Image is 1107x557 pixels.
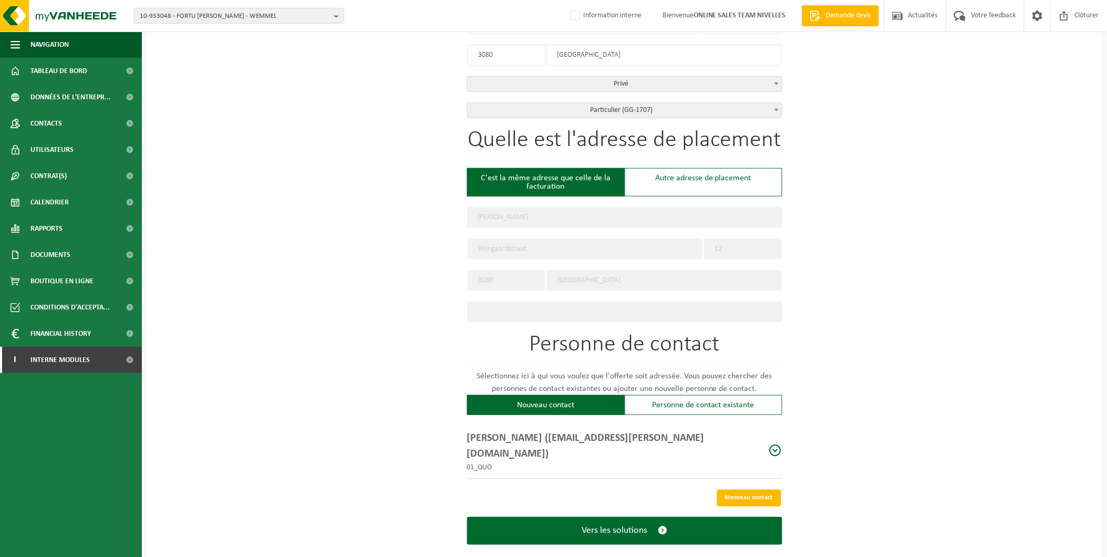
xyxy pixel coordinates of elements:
h1: Quelle est l'adresse de placement [467,129,782,158]
span: Conditions d'accepta... [30,294,110,321]
input: code postal [468,270,545,291]
span: Particulier (GG-1707) [467,102,782,118]
button: 10-953048 - FORTU [PERSON_NAME] - WEMMEL [134,8,344,24]
span: Données de l'entrepr... [30,84,111,110]
label: Information interne [568,8,642,24]
button: Nouveau contact [717,490,781,507]
input: Nom [467,207,782,228]
input: Rue [468,239,703,260]
p: Sélectionnez ici à qui vous voulez que l'offerte soit adressée. Vous pouvez chercher des personne... [467,370,782,395]
span: Vers les solutions [582,525,647,537]
span: Privé [467,76,782,92]
span: 10-953048 - FORTU [PERSON_NAME] - WEMMEL [140,8,330,24]
span: Utilisateurs [30,137,74,163]
input: Ville [546,270,782,291]
span: Tableau de bord [30,58,87,84]
span: Navigation [30,32,69,58]
div: Personne de contact existante [625,395,782,415]
div: C'est la même adresse que celle de la facturation [467,168,625,197]
input: Numéro [704,239,782,260]
span: Documents [30,242,70,268]
span: Boutique en ligne [30,268,94,294]
span: Financial History [30,321,91,347]
p: 01_QUO [467,462,769,473]
input: code postal [468,45,545,66]
span: Contacts [30,110,62,137]
span: Particulier (GG-1707) [468,103,782,118]
span: Rapports [30,215,63,242]
h1: Personne de contact [467,333,782,362]
button: Vers les solutions [467,517,782,545]
strong: ONLINE SALES TEAM NIVELLES [694,12,786,19]
p: [PERSON_NAME] ([EMAIL_ADDRESS][PERSON_NAME][DOMAIN_NAME]) [467,431,769,462]
span: Demande devis [823,11,874,21]
a: Demande devis [802,5,879,26]
span: Privé [468,77,782,91]
input: Unité d'exploitation [467,302,782,323]
div: Autre adresse de placement [625,168,782,197]
span: Calendrier [30,189,69,215]
div: Nouveau contact [467,395,625,415]
span: Interne modules [30,347,90,373]
input: Ville [546,45,782,66]
span: Contrat(s) [30,163,67,189]
span: I [11,347,20,373]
